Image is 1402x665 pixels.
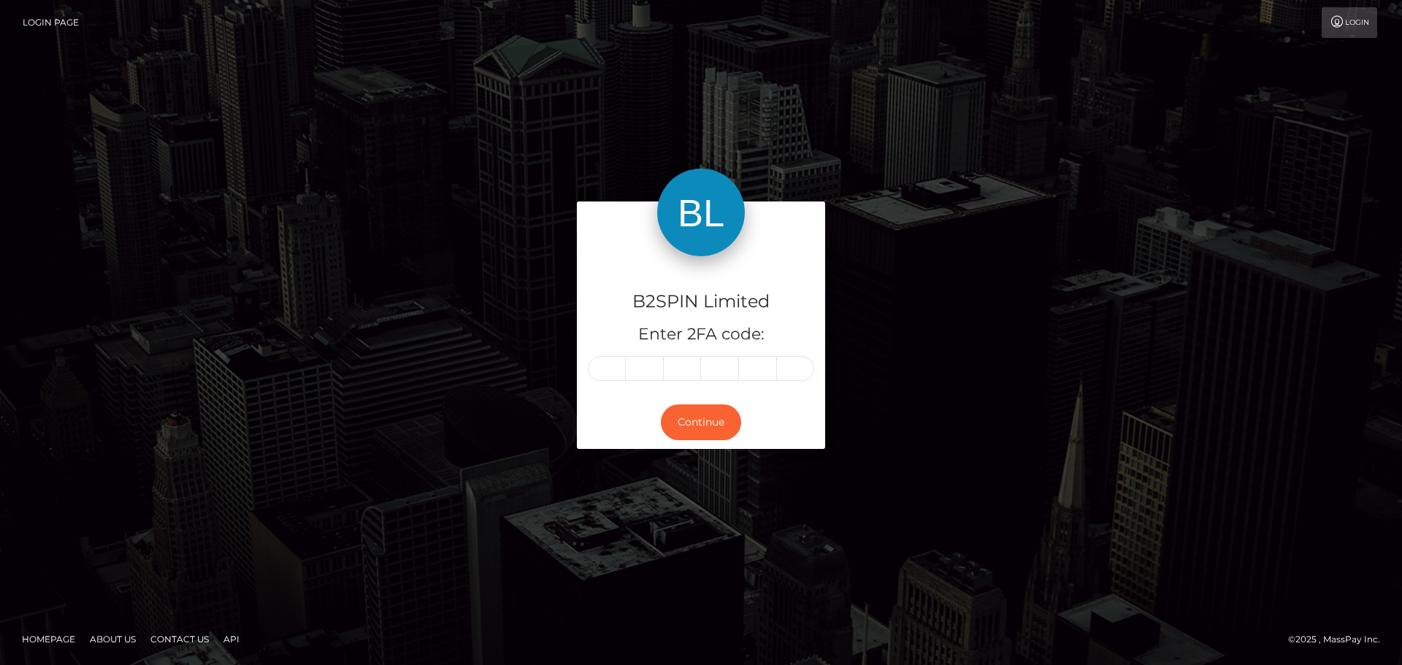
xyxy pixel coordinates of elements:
[16,628,81,650] a: Homepage
[218,628,245,650] a: API
[23,7,79,38] a: Login Page
[145,628,215,650] a: Contact Us
[1322,7,1377,38] a: Login
[588,323,814,346] h5: Enter 2FA code:
[588,289,814,315] h4: B2SPIN Limited
[661,404,741,440] button: Continue
[1288,631,1391,647] div: © 2025 , MassPay Inc.
[657,169,745,256] img: B2SPIN Limited
[84,628,142,650] a: About Us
